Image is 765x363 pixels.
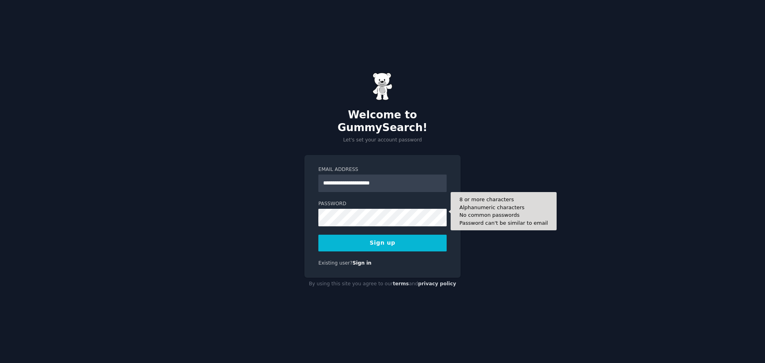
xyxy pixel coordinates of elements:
[318,260,353,266] span: Existing user?
[304,278,461,290] div: By using this site you agree to our and
[318,200,447,208] label: Password
[373,73,392,100] img: Gummy Bear
[304,109,461,134] h2: Welcome to GummySearch!
[393,281,409,286] a: terms
[318,166,447,173] label: Email Address
[304,137,461,144] p: Let's set your account password
[418,281,456,286] a: privacy policy
[318,235,447,251] button: Sign up
[353,260,372,266] a: Sign in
